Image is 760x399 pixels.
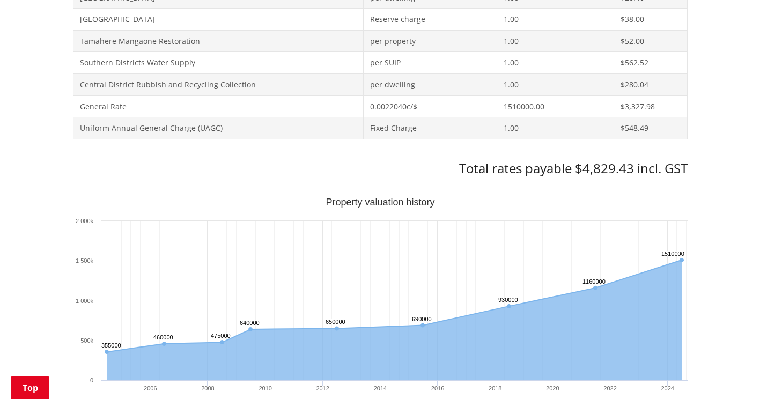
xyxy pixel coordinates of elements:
td: $280.04 [614,73,687,95]
td: per dwelling [363,73,497,95]
text: 2018 [489,385,501,391]
text: 1510000 [661,250,684,257]
td: Southern Districts Water Supply [73,52,363,74]
td: 0.0022040c/$ [363,95,497,117]
h3: Total rates payable $4,829.43 incl. GST [73,161,688,176]
td: per SUIP [363,52,497,74]
text: 2010 [259,385,271,391]
td: General Rate [73,95,363,117]
text: 2012 [316,385,329,391]
td: 1.00 [497,52,614,74]
path: Monday, Jun 30, 12:00, 475,000. Capital Value. [220,340,224,344]
path: Sunday, Jun 30, 12:00, 1,510,000. Capital Value. [680,258,684,262]
text: 930000 [498,297,518,303]
text: 2014 [373,385,386,391]
text: 1 500k [75,257,93,264]
path: Saturday, Jun 30, 12:00, 930,000. Capital Value. [507,304,511,308]
text: 500k [80,337,93,344]
td: $52.00 [614,30,687,52]
text: 0 [90,377,93,383]
text: 355000 [101,342,121,349]
a: Top [11,376,49,399]
td: $562.52 [614,52,687,74]
text: 2022 [603,385,616,391]
path: Friday, Jun 30, 12:00, 460,000. Capital Value. [162,342,166,346]
td: Fixed Charge [363,117,497,139]
td: Tamahere Mangaone Restoration [73,30,363,52]
text: 690000 [412,316,432,322]
td: 1.00 [497,117,614,139]
text: 640000 [240,320,260,326]
td: 1.00 [497,30,614,52]
td: 1.00 [497,9,614,31]
td: $3,327.98 [614,95,687,117]
td: [GEOGRAPHIC_DATA] [73,9,363,31]
td: $38.00 [614,9,687,31]
text: 1 000k [75,298,93,304]
text: 2008 [201,385,214,391]
td: 1510000.00 [497,95,614,117]
td: Central District Rubbish and Recycling Collection [73,73,363,95]
text: 475000 [211,332,231,339]
text: 2020 [546,385,559,391]
text: 650000 [326,319,345,325]
path: Tuesday, Jun 30, 12:00, 690,000. Capital Value. [420,323,425,327]
td: Uniform Annual General Charge (UAGC) [73,117,363,139]
text: 2 000k [75,218,93,224]
td: $548.49 [614,117,687,139]
path: Saturday, Jun 30, 12:00, 650,000. Capital Value. [334,326,338,330]
text: 2016 [431,385,444,391]
td: Reserve charge [363,9,497,31]
path: Wednesday, Jun 30, 12:00, 1,160,000. Capital Value. [593,285,597,290]
text: Property valuation history [326,197,434,208]
text: 1160000 [582,278,606,285]
path: Wednesday, Jun 30, 12:00, 355,000. Capital Value. [105,350,109,354]
td: 1.00 [497,73,614,95]
path: Tuesday, Jun 30, 12:00, 640,000. Capital Value. [248,327,253,331]
text: 460000 [153,334,173,341]
text: 2006 [144,385,157,391]
iframe: Messenger Launcher [711,354,749,393]
text: 2024 [661,385,674,391]
td: per property [363,30,497,52]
